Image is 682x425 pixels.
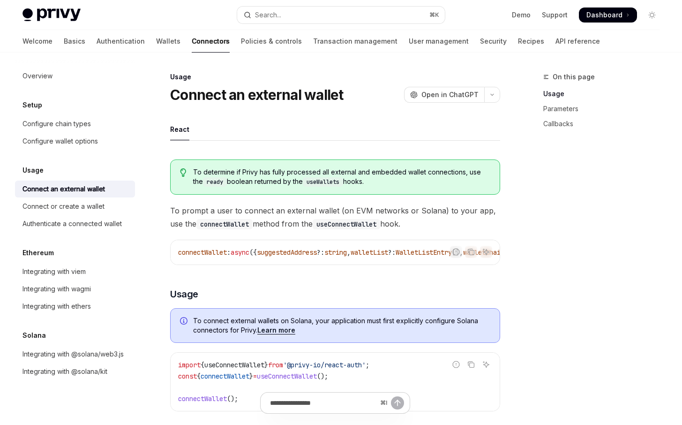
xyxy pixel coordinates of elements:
[15,281,135,297] a: Integrating with wagmi
[15,363,135,380] a: Integrating with @solana/kit
[480,246,492,258] button: Ask AI
[450,246,462,258] button: Report incorrect code
[388,248,396,257] span: ?:
[196,219,253,229] code: connectWallet
[553,71,595,83] span: On this page
[303,177,343,187] code: useWallets
[347,248,351,257] span: ,
[465,358,477,371] button: Copy the contents from the code block
[170,118,189,140] div: React
[22,70,52,82] div: Overview
[586,10,622,20] span: Dashboard
[204,361,264,369] span: useConnectWallet
[409,30,469,53] a: User management
[178,361,201,369] span: import
[15,198,135,215] a: Connect or create a wallet
[249,372,253,380] span: }
[15,215,135,232] a: Authenticate a connected wallet
[237,7,444,23] button: Open search
[22,330,46,341] h5: Solana
[270,393,376,413] input: Ask a question...
[465,246,477,258] button: Copy the contents from the code block
[180,168,187,177] svg: Tip
[193,316,490,335] span: To connect external wallets on Solana, your application must first explicitly configure Solana co...
[555,30,600,53] a: API reference
[579,8,637,23] a: Dashboard
[463,248,519,257] span: walletChainType
[22,99,42,111] h5: Setup
[283,361,366,369] span: '@privy-io/react-auth'
[231,248,249,257] span: async
[512,10,531,20] a: Demo
[480,30,507,53] a: Security
[15,68,135,84] a: Overview
[180,317,189,326] svg: Info
[22,30,52,53] a: Welcome
[227,248,231,257] span: :
[404,87,484,103] button: Open in ChatGPT
[255,9,281,21] div: Search...
[22,366,107,377] div: Integrating with @solana/kit
[64,30,85,53] a: Basics
[15,263,135,280] a: Integrating with viem
[249,248,257,257] span: ({
[450,358,462,371] button: Report incorrect code
[317,372,328,380] span: ();
[257,372,317,380] span: useConnectWallet
[542,10,568,20] a: Support
[22,283,91,295] div: Integrating with wagmi
[15,133,135,150] a: Configure wallet options
[396,248,452,257] span: WalletListEntry
[203,177,227,187] code: ready
[324,248,347,257] span: string
[192,30,230,53] a: Connectors
[22,8,81,22] img: light logo
[97,30,145,53] a: Authentication
[366,361,369,369] span: ;
[156,30,180,53] a: Wallets
[543,86,667,101] a: Usage
[421,90,479,99] span: Open in ChatGPT
[15,346,135,363] a: Integrating with @solana/web3.js
[253,372,257,380] span: =
[15,298,135,315] a: Integrating with ethers
[264,361,268,369] span: }
[178,248,227,257] span: connectWallet
[22,266,86,277] div: Integrating with viem
[22,183,105,195] div: Connect an external wallet
[22,201,105,212] div: Connect or create a wallet
[22,136,98,147] div: Configure wallet options
[429,11,439,19] span: ⌘ K
[22,218,122,229] div: Authenticate a connected wallet
[170,86,344,103] h1: Connect an external wallet
[22,118,91,129] div: Configure chain types
[518,30,544,53] a: Recipes
[178,372,197,380] span: const
[257,248,317,257] span: suggestedAddress
[170,72,500,82] div: Usage
[313,219,380,229] code: useConnectWallet
[313,30,397,53] a: Transaction management
[268,361,283,369] span: from
[645,8,660,23] button: Toggle dark mode
[15,181,135,197] a: Connect an external wallet
[193,167,490,187] span: To determine if Privy has fully processed all external and embedded wallet connections, use the b...
[170,288,198,301] span: Usage
[22,349,124,360] div: Integrating with @solana/web3.js
[170,204,500,230] span: To prompt a user to connect an external wallet (on EVM networks or Solana) to your app, use the m...
[241,30,302,53] a: Policies & controls
[257,326,295,334] a: Learn more
[391,396,404,410] button: Send message
[480,358,492,371] button: Ask AI
[197,372,201,380] span: {
[15,115,135,132] a: Configure chain types
[201,372,249,380] span: connectWallet
[22,301,91,312] div: Integrating with ethers
[317,248,324,257] span: ?:
[22,247,54,258] h5: Ethereum
[351,248,388,257] span: walletList
[201,361,204,369] span: {
[543,101,667,116] a: Parameters
[22,165,44,176] h5: Usage
[543,116,667,131] a: Callbacks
